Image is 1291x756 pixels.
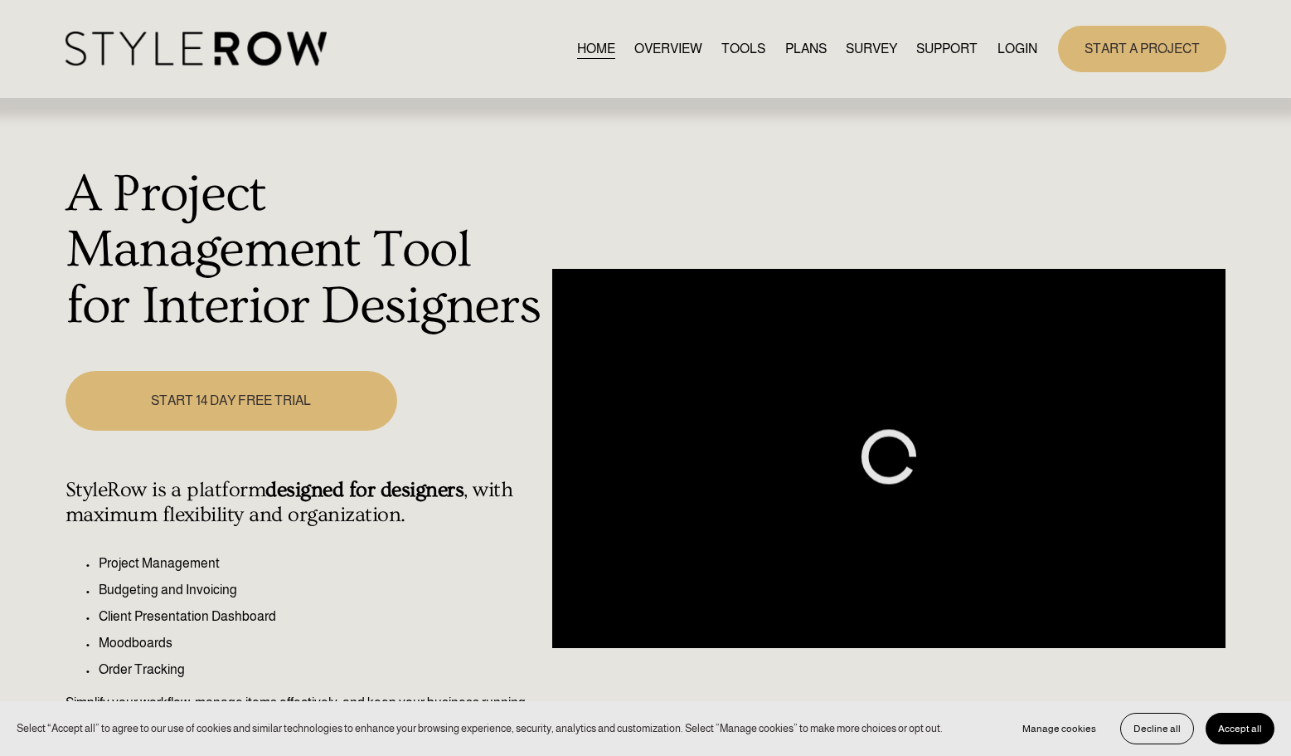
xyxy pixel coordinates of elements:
a: START 14 DAY FREE TRIAL [66,371,397,430]
a: LOGIN [997,37,1037,60]
span: Accept all [1218,723,1262,734]
a: folder dropdown [916,37,978,60]
span: Manage cookies [1022,723,1096,734]
a: PLANS [785,37,827,60]
button: Decline all [1120,713,1194,744]
h1: A Project Management Tool for Interior Designers [66,167,544,335]
p: Select “Accept all” to agree to our use of cookies and similar technologies to enhance your brows... [17,720,943,736]
h4: StyleRow is a platform , with maximum flexibility and organization. [66,478,544,528]
a: TOOLS [721,37,765,60]
a: START A PROJECT [1058,26,1226,71]
a: SURVEY [846,37,897,60]
img: StyleRow [66,32,327,66]
span: SUPPORT [916,39,978,59]
span: Decline all [1133,723,1181,734]
a: HOME [577,37,615,60]
p: Client Presentation Dashboard [99,607,544,627]
p: Moodboards [99,633,544,653]
button: Accept all [1206,713,1274,744]
button: Manage cookies [1010,713,1109,744]
p: Order Tracking [99,660,544,680]
a: OVERVIEW [634,37,702,60]
p: Project Management [99,554,544,573]
p: Budgeting and Invoicing [99,580,544,600]
strong: designed for designers [265,478,463,502]
p: Simplify your workflow, manage items effectively, and keep your business running seamlessly. [66,693,544,733]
